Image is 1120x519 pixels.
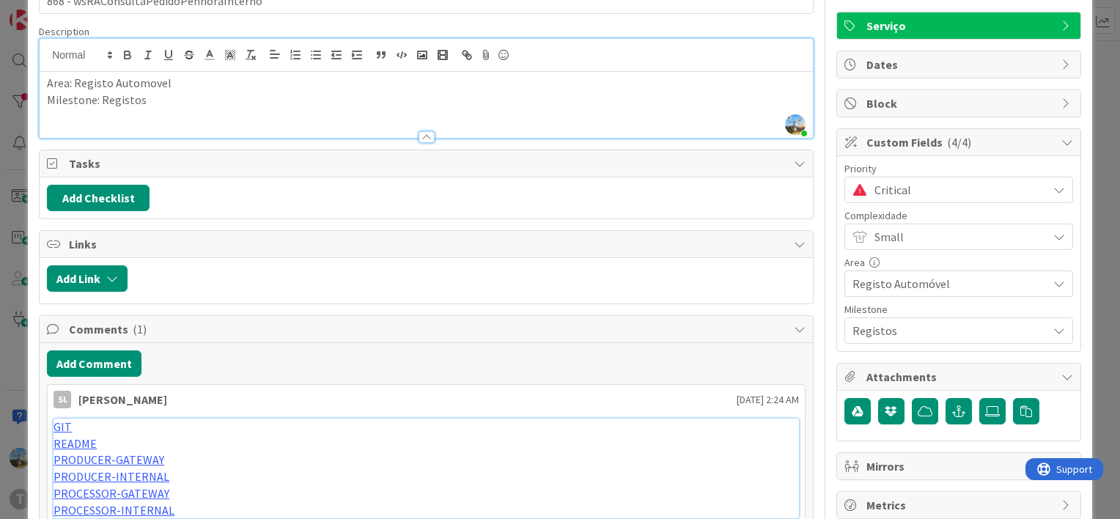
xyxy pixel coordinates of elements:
span: ( 4/4 ) [947,135,971,150]
span: Registos [852,320,1040,341]
button: Add Link [47,265,128,292]
button: Add Comment [47,350,141,377]
button: Add Checklist [47,185,150,211]
p: Area: Registo Automovel [47,75,806,92]
span: ( 1 ) [133,322,147,336]
span: Support [31,2,67,20]
span: Comments [69,320,786,338]
div: Complexidade [844,210,1073,221]
span: Attachments [866,368,1054,386]
div: [PERSON_NAME] [78,391,167,408]
div: Priority [844,163,1073,174]
span: Links [69,235,786,253]
span: Description [39,25,89,38]
span: Tasks [69,155,786,172]
div: Milestone [844,304,1073,314]
p: Milestone: Registos [47,92,806,108]
span: Registo Automóvel [852,273,1040,294]
img: rbRSAc01DXEKpQIPCc1LpL06ElWUjD6K.png [785,114,806,135]
div: Area [844,257,1073,268]
span: Mirrors [866,457,1054,475]
span: [DATE] 2:24 AM [737,392,799,408]
a: README [54,436,97,451]
span: Critical [874,180,1040,200]
a: PROCESSOR-INTERNAL [54,503,174,518]
a: PRODUCER-GATEWAY [54,452,164,467]
span: Custom Fields [866,133,1054,151]
span: Block [866,95,1054,112]
span: Dates [866,56,1054,73]
div: SL [54,391,71,408]
span: Metrics [866,496,1054,514]
span: Serviço [866,17,1054,34]
span: Small [874,227,1040,247]
a: PRODUCER-INTERNAL [54,469,169,484]
a: GIT [54,419,72,434]
a: PROCESSOR-GATEWAY [54,486,169,501]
